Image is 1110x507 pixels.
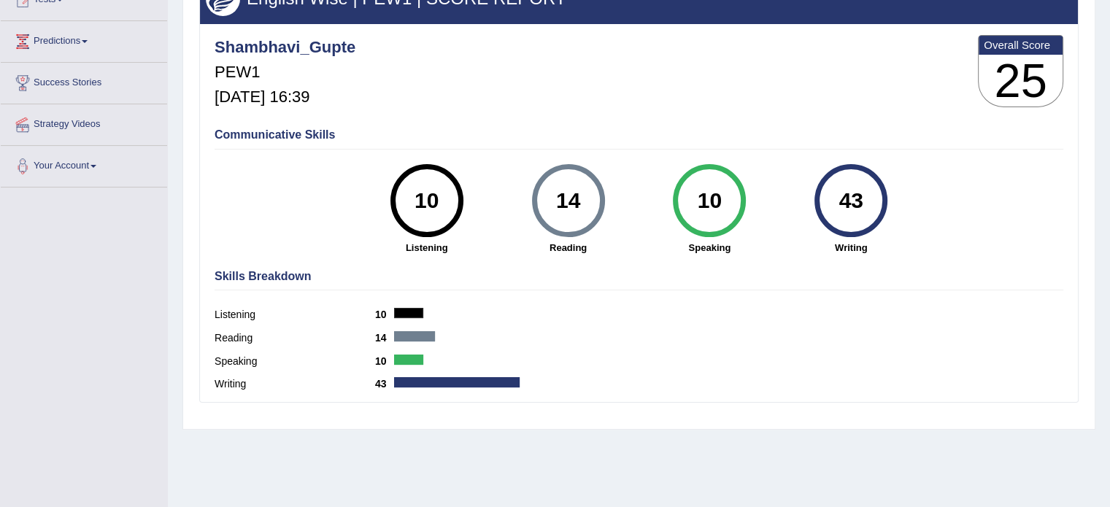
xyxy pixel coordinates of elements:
h5: [DATE] 16:39 [215,88,355,106]
h3: 25 [979,55,1063,107]
strong: Speaking [646,241,773,255]
a: Predictions [1,21,167,58]
div: 10 [683,170,736,231]
label: Speaking [215,354,375,369]
h4: Shambhavi_Gupte [215,39,355,56]
strong: Writing [787,241,914,255]
strong: Reading [505,241,632,255]
a: Your Account [1,146,167,182]
b: 43 [375,378,394,390]
b: 10 [375,309,394,320]
label: Reading [215,330,375,346]
b: 10 [375,355,394,367]
a: Strategy Videos [1,104,167,141]
b: 14 [375,332,394,344]
div: 43 [825,170,878,231]
h5: PEW1 [215,63,355,81]
b: Overall Score [984,39,1057,51]
h4: Communicative Skills [215,128,1063,142]
a: Success Stories [1,63,167,99]
strong: Listening [363,241,490,255]
div: 14 [541,170,595,231]
label: Writing [215,376,375,392]
div: 10 [400,170,453,231]
h4: Skills Breakdown [215,270,1063,283]
label: Listening [215,307,375,322]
